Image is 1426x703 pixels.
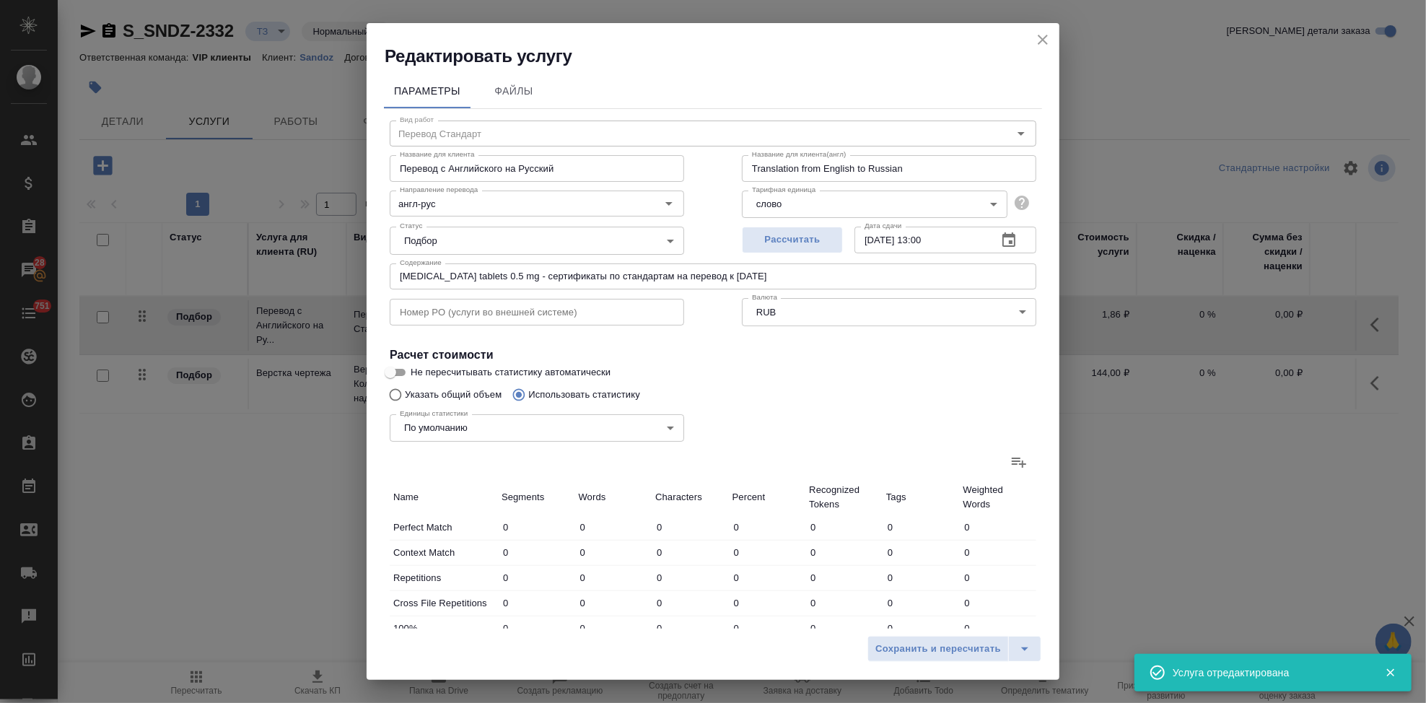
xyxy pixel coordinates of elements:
[411,365,611,380] span: Не пересчитывать статистику автоматически
[502,490,572,505] p: Segments
[393,520,494,535] p: Perfect Match
[883,517,960,538] input: ✎ Введи что-нибудь
[1002,445,1036,479] label: Добавить статистику
[959,618,1036,639] input: ✎ Введи что-нибудь
[498,618,575,639] input: ✎ Введи что-нибудь
[809,483,879,512] p: Recognized Tokens
[867,636,1009,662] button: Сохранить и пересчитать
[805,542,883,563] input: ✎ Введи что-нибудь
[652,593,729,614] input: ✎ Введи что-нибудь
[729,618,806,639] input: ✎ Введи что-нибудь
[579,490,649,505] p: Words
[886,490,956,505] p: Tags
[742,227,843,253] button: Рассчитать
[752,306,780,318] button: RUB
[805,567,883,588] input: ✎ Введи что-нибудь
[390,414,684,442] div: По умолчанию
[575,517,652,538] input: ✎ Введи что-нибудь
[498,593,575,614] input: ✎ Введи что-нибудь
[393,82,462,100] span: Параметры
[652,618,729,639] input: ✎ Введи что-нибудь
[752,198,786,210] button: слово
[498,542,575,563] input: ✎ Введи что-нибудь
[883,567,960,588] input: ✎ Введи что-нибудь
[575,618,652,639] input: ✎ Введи что-нибудь
[393,546,494,560] p: Context Match
[867,636,1041,662] div: split button
[498,567,575,588] input: ✎ Введи что-нибудь
[659,193,679,214] button: Open
[498,517,575,538] input: ✎ Введи что-нибудь
[393,621,494,636] p: 100%
[479,82,548,100] span: Файлы
[652,517,729,538] input: ✎ Введи что-нибудь
[1375,666,1405,679] button: Закрыть
[805,618,883,639] input: ✎ Введи что-нибудь
[575,593,652,614] input: ✎ Введи что-нибудь
[575,542,652,563] input: ✎ Введи что-нибудь
[655,490,725,505] p: Characters
[805,593,883,614] input: ✎ Введи что-нибудь
[963,483,1033,512] p: Weighted Words
[742,298,1036,326] div: RUB
[393,490,494,505] p: Name
[393,596,494,611] p: Cross File Repetitions
[750,232,835,248] span: Рассчитать
[959,517,1036,538] input: ✎ Введи что-нибудь
[883,618,960,639] input: ✎ Введи что-нибудь
[729,542,806,563] input: ✎ Введи что-нибудь
[385,45,1059,68] h2: Редактировать услугу
[1032,29,1054,51] button: close
[390,227,684,254] div: Подбор
[742,191,1007,218] div: слово
[729,593,806,614] input: ✎ Введи что-нибудь
[959,593,1036,614] input: ✎ Введи что-нибудь
[805,517,883,538] input: ✎ Введи что-нибудь
[393,571,494,585] p: Repetitions
[400,235,442,247] button: Подбор
[883,542,960,563] input: ✎ Введи что-нибудь
[732,490,802,505] p: Percent
[390,346,1036,364] h4: Расчет стоимости
[729,567,806,588] input: ✎ Введи что-нибудь
[959,567,1036,588] input: ✎ Введи что-нибудь
[652,542,729,563] input: ✎ Введи что-нибудь
[959,542,1036,563] input: ✎ Введи что-нибудь
[729,517,806,538] input: ✎ Введи что-нибудь
[400,422,472,434] button: По умолчанию
[652,567,729,588] input: ✎ Введи что-нибудь
[875,641,1001,658] span: Сохранить и пересчитать
[883,593,960,614] input: ✎ Введи что-нибудь
[1173,665,1363,680] div: Услуга отредактирована
[575,567,652,588] input: ✎ Введи что-нибудь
